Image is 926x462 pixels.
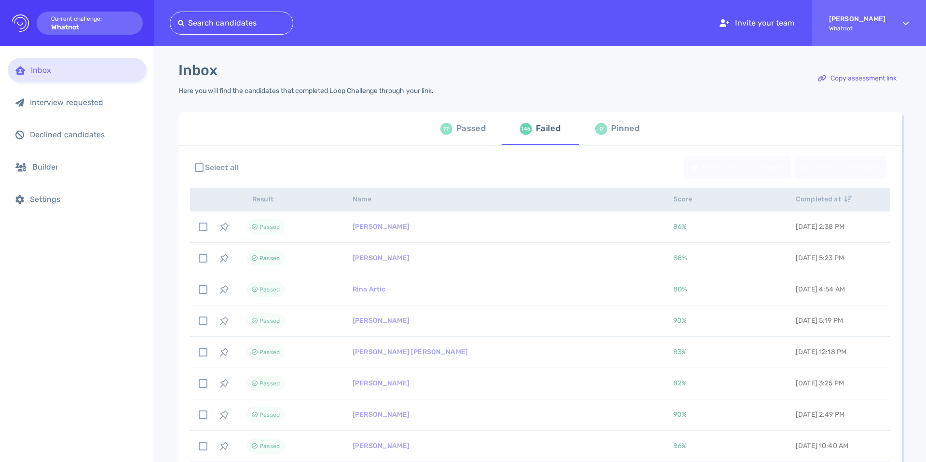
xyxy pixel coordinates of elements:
div: Pinned [611,121,640,136]
div: Copy assessment link [813,67,901,90]
div: Declined candidates [30,130,138,139]
div: Inbox [31,66,138,75]
div: Builder [32,162,138,172]
strong: [PERSON_NAME] [829,15,885,23]
div: Here you will find the candidates that completed Loop Challenge through your link. [178,87,434,95]
h1: Inbox [178,62,218,79]
div: Failed [536,121,560,136]
span: Whatnot [829,25,885,32]
div: 146 [520,123,532,135]
button: Copy assessment link [813,67,902,90]
div: 0 [595,123,607,135]
div: 77 [440,123,452,135]
div: Settings [30,195,138,204]
div: Interview requested [30,98,138,107]
div: Passed [456,121,486,136]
